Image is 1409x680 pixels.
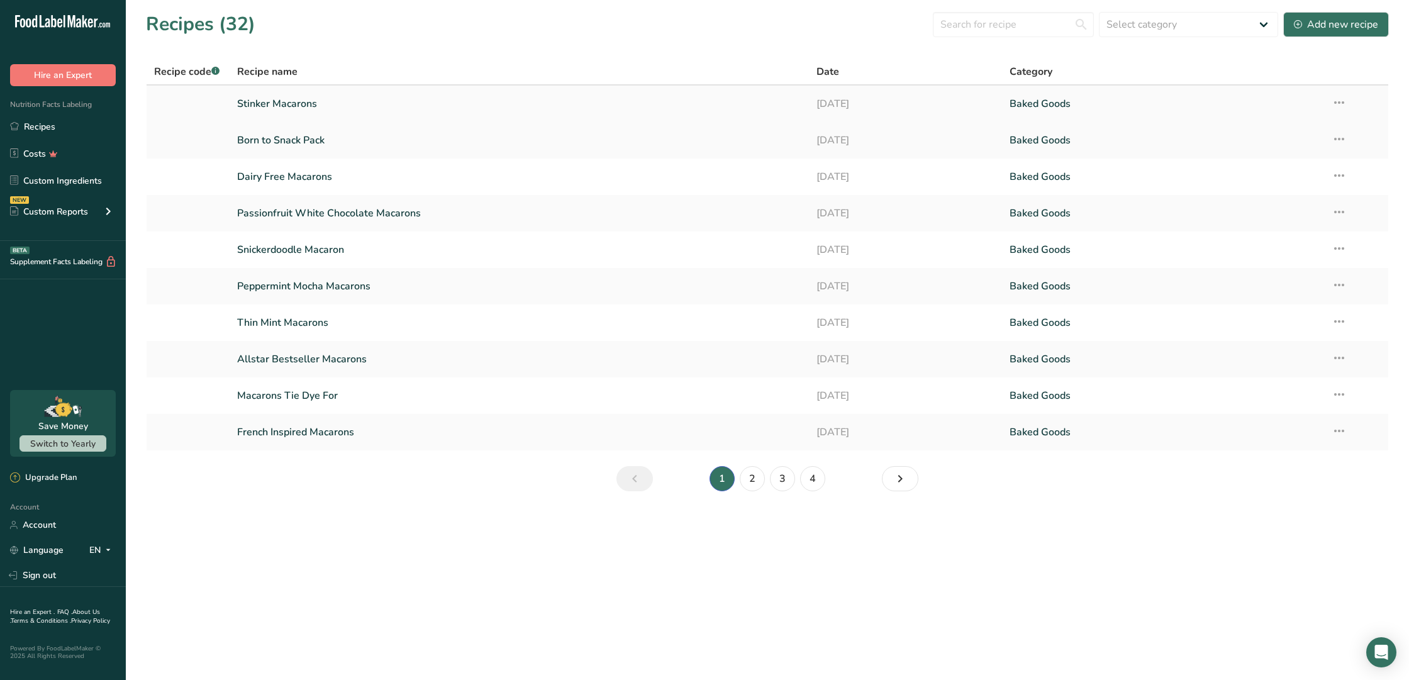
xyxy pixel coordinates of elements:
div: Upgrade Plan [10,472,77,484]
a: Terms & Conditions . [11,616,71,625]
a: Baked Goods [1010,200,1317,226]
button: Add new recipe [1283,12,1389,37]
a: Next page [882,466,918,491]
span: Switch to Yearly [30,438,96,450]
span: Date [816,64,839,79]
a: [DATE] [816,382,994,409]
a: Page 3. [770,466,795,491]
input: Search for recipe [933,12,1094,37]
span: Recipe name [237,64,298,79]
a: Language [10,539,64,561]
a: Baked Goods [1010,273,1317,299]
a: Baked Goods [1010,382,1317,409]
a: [DATE] [816,200,994,226]
a: [DATE] [816,309,994,336]
a: Thin Mint Macarons [237,309,801,336]
div: Custom Reports [10,205,88,218]
a: Snickerdoodle Macaron [237,237,801,263]
a: Dairy Free Macarons [237,164,801,190]
a: Baked Goods [1010,309,1317,336]
div: NEW [10,196,29,204]
div: Open Intercom Messenger [1366,637,1396,667]
a: [DATE] [816,164,994,190]
div: Save Money [38,420,88,433]
div: Powered By FoodLabelMaker © 2025 All Rights Reserved [10,645,116,660]
a: Peppermint Mocha Macarons [237,273,801,299]
div: Add new recipe [1294,17,1378,32]
a: Baked Goods [1010,164,1317,190]
a: Stinker Macarons [237,91,801,117]
h1: Recipes (32) [146,10,255,38]
a: [DATE] [816,127,994,153]
a: [DATE] [816,346,994,372]
a: [DATE] [816,273,994,299]
a: French Inspired Macarons [237,419,801,445]
a: Baked Goods [1010,127,1317,153]
a: Previous page [616,466,653,491]
div: EN [89,543,116,558]
button: Hire an Expert [10,64,116,86]
a: Page 2. [740,466,765,491]
a: Allstar Bestseller Macarons [237,346,801,372]
a: Baked Goods [1010,346,1317,372]
a: Baked Goods [1010,237,1317,263]
a: Page 4. [800,466,825,491]
a: Born to Snack Pack [237,127,801,153]
span: Recipe code [154,65,220,79]
div: BETA [10,247,30,254]
a: Hire an Expert . [10,608,55,616]
a: Privacy Policy [71,616,110,625]
a: [DATE] [816,419,994,445]
a: Baked Goods [1010,419,1317,445]
a: Macarons Tie Dye For [237,382,801,409]
button: Switch to Yearly [19,435,106,452]
span: Category [1010,64,1052,79]
a: Baked Goods [1010,91,1317,117]
a: [DATE] [816,237,994,263]
a: [DATE] [816,91,994,117]
a: Passionfruit White Chocolate Macarons [237,200,801,226]
a: FAQ . [57,608,72,616]
a: About Us . [10,608,100,625]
